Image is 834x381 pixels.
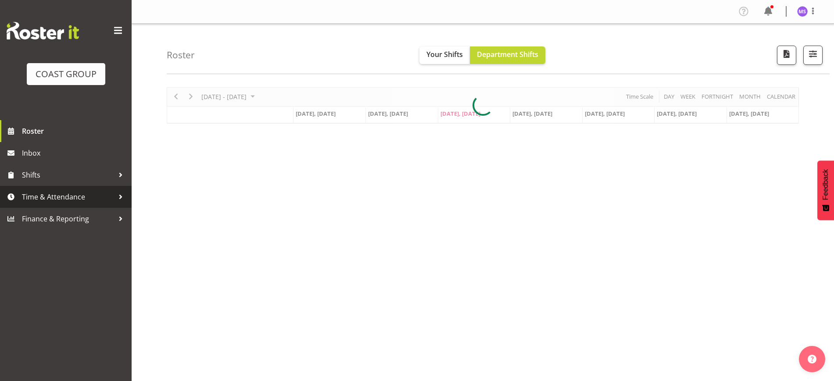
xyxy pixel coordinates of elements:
h4: Roster [167,50,195,60]
img: maria-scarabino1133.jpg [797,6,808,17]
span: Time & Attendance [22,190,114,203]
span: Department Shifts [477,50,538,59]
span: Shifts [22,168,114,182]
button: Department Shifts [470,46,545,64]
button: Your Shifts [419,46,470,64]
div: COAST GROUP [36,68,97,81]
img: Rosterit website logo [7,22,79,39]
span: Finance & Reporting [22,212,114,225]
span: Inbox [22,146,127,160]
button: Feedback - Show survey [817,160,834,220]
span: Roster [22,125,127,138]
span: Feedback [822,169,830,200]
button: Filter Shifts [803,46,823,65]
span: Your Shifts [426,50,463,59]
img: help-xxl-2.png [808,355,816,363]
button: Download a PDF of the roster according to the set date range. [777,46,796,65]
